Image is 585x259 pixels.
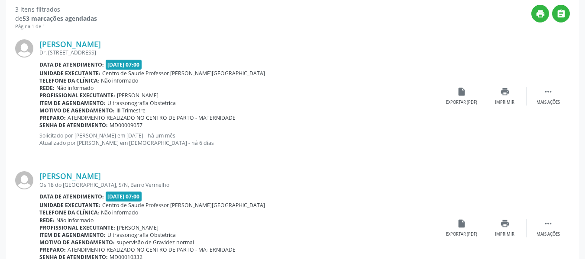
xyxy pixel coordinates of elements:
span: Ultrassonografia Obstetrica [107,231,176,239]
span: [DATE] 07:00 [106,60,142,70]
i: print [500,87,510,96]
b: Rede: [39,217,55,224]
div: Mais ações [537,99,560,106]
b: Profissional executante: [39,224,115,231]
span: MD00009057 [110,122,142,129]
div: Dr. [STREET_ADDRESS] [39,49,440,56]
i:  [556,9,566,19]
span: [PERSON_NAME] [117,224,158,231]
div: 3 itens filtrados [15,5,97,14]
img: img [15,171,33,189]
span: ATENDIMENTO REALIZADO NO CENTRO DE PARTO - MATERNIDADE [68,246,236,253]
div: Exportar (PDF) [446,99,477,106]
div: Imprimir [495,99,514,106]
b: Senha de atendimento: [39,122,108,129]
button: print [531,5,549,22]
span: Ultrassonografia Obstetrica [107,99,176,107]
div: Mais ações [537,231,560,237]
b: Preparo: [39,114,66,122]
span: [DATE] 07:00 [106,192,142,201]
strong: 53 marcações agendadas [23,14,97,22]
span: ATENDIMENTO REALIZADO NO CENTRO DE PARTO - MATERNIDADE [68,114,236,122]
span: Centro de Saude Professor [PERSON_NAME][GEOGRAPHIC_DATA] [102,70,265,77]
div: Exportar (PDF) [446,231,477,237]
i: print [500,219,510,228]
span: [PERSON_NAME] [117,92,158,99]
span: Centro de Saude Professor [PERSON_NAME][GEOGRAPHIC_DATA] [102,201,265,209]
p: Solicitado por [PERSON_NAME] em [DATE] - há um mês Atualizado por [PERSON_NAME] em [DEMOGRAPHIC_D... [39,132,440,147]
b: Item de agendamento: [39,231,106,239]
b: Preparo: [39,246,66,253]
div: de [15,14,97,23]
b: Data de atendimento: [39,61,104,68]
span: Não informado [56,84,94,92]
i:  [543,87,553,96]
div: Imprimir [495,231,514,237]
b: Unidade executante: [39,201,100,209]
b: Unidade executante: [39,70,100,77]
span: III Trimestre [116,107,145,114]
span: Não informado [56,217,94,224]
b: Rede: [39,84,55,92]
span: Não informado [101,77,138,84]
b: Telefone da clínica: [39,209,99,216]
i: insert_drive_file [457,87,466,96]
b: Motivo de agendamento: [39,239,115,246]
b: Profissional executante: [39,92,115,99]
a: [PERSON_NAME] [39,39,101,49]
span: Não informado [101,209,138,216]
span: supervisão de Gravidez normal [116,239,194,246]
b: Motivo de agendamento: [39,107,115,114]
b: Data de atendimento: [39,193,104,200]
img: img [15,39,33,58]
a: [PERSON_NAME] [39,171,101,181]
i:  [543,219,553,228]
i: insert_drive_file [457,219,466,228]
button:  [552,5,570,22]
i: print [536,9,545,19]
div: Página 1 de 1 [15,23,97,30]
b: Telefone da clínica: [39,77,99,84]
div: Os 18 do [GEOGRAPHIC_DATA], S/N, Barro Vermelho [39,181,440,189]
b: Item de agendamento: [39,99,106,107]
